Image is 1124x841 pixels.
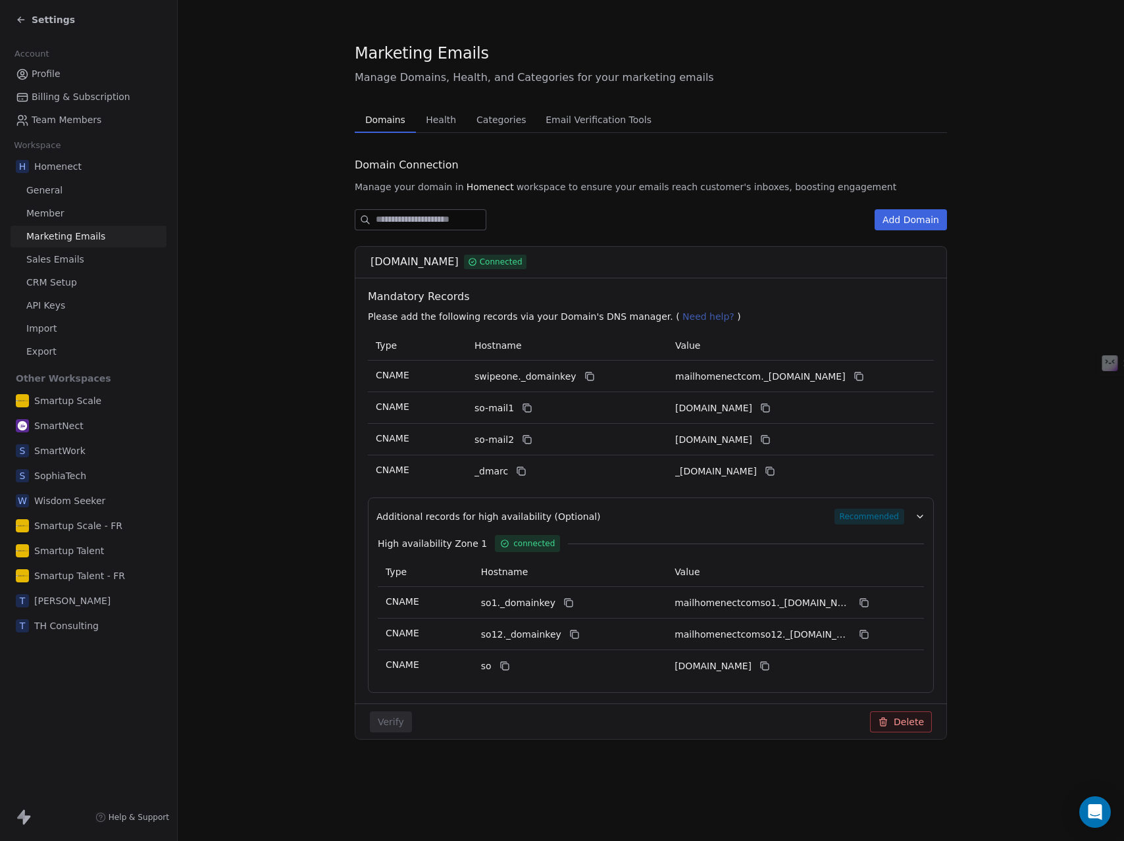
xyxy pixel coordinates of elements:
[376,401,409,412] span: CNAME
[26,276,77,290] span: CRM Setup
[675,596,851,610] span: mailhomenectcomso1._domainkey.swipeone.email
[474,370,576,384] span: swipeone._domainkey
[421,111,461,129] span: Health
[481,659,492,673] span: so
[675,340,700,351] span: Value
[675,659,752,673] span: mailhomenectcomso.swipeone.email
[16,619,29,632] span: T
[34,444,86,457] span: SmartWork
[11,109,166,131] a: Team Members
[26,230,105,243] span: Marketing Emails
[16,444,29,457] span: S
[467,180,514,193] span: Homenect
[16,544,29,557] img: 0.png
[474,340,522,351] span: Hostname
[355,180,464,193] span: Manage your domain in
[370,711,412,732] button: Verify
[32,90,130,104] span: Billing & Subscription
[16,469,29,482] span: S
[682,311,734,322] span: Need help?
[386,628,419,638] span: CNAME
[9,136,66,155] span: Workspace
[481,628,561,642] span: so12._domainkey
[675,628,851,642] span: mailhomenectcomso12._domainkey.swipeone.email
[34,569,125,582] span: Smartup Talent - FR
[26,207,64,220] span: Member
[11,249,166,270] a: Sales Emails
[32,113,101,127] span: Team Members
[376,524,925,682] div: Additional records for high availability (Optional)Recommended
[700,180,896,193] span: customer's inboxes, boosting engagement
[675,433,752,447] span: mailhomenectcom2.swipeone.email
[481,567,528,577] span: Hostname
[474,401,514,415] span: so-mail1
[26,184,63,197] span: General
[513,538,555,549] span: connected
[16,494,29,507] span: W
[355,70,947,86] span: Manage Domains, Health, and Categories for your marketing emails
[386,659,419,670] span: CNAME
[675,465,757,478] span: _dmarc.swipeone.email
[376,370,409,380] span: CNAME
[16,160,29,173] span: H
[378,537,487,550] span: High availability Zone 1
[11,180,166,201] a: General
[34,594,111,607] span: [PERSON_NAME]
[368,310,939,323] p: Please add the following records via your Domain's DNS manager. ( )
[11,318,166,340] a: Import
[11,63,166,85] a: Profile
[11,203,166,224] a: Member
[34,419,84,432] span: SmartNect
[34,619,99,632] span: TH Consulting
[34,519,122,532] span: Smartup Scale - FR
[109,812,169,823] span: Help & Support
[360,111,411,129] span: Domains
[34,160,82,173] span: Homenect
[11,368,116,389] span: Other Workspaces
[32,13,75,26] span: Settings
[11,226,166,247] a: Marketing Emails
[875,209,947,230] button: Add Domain
[34,544,104,557] span: Smartup Talent
[474,433,514,447] span: so-mail2
[386,596,419,607] span: CNAME
[16,594,29,607] span: T
[481,596,555,610] span: so1._domainkey
[540,111,657,129] span: Email Verification Tools
[11,86,166,108] a: Billing & Subscription
[834,509,904,524] span: Recommended
[355,43,489,63] span: Marketing Emails
[386,565,465,579] p: Type
[26,322,57,336] span: Import
[675,567,700,577] span: Value
[16,419,29,432] img: Square1.png
[11,295,166,317] a: API Keys
[370,254,459,270] span: [DOMAIN_NAME]
[480,256,523,268] span: Connected
[474,465,508,478] span: _dmarc
[32,67,61,81] span: Profile
[471,111,531,129] span: Categories
[26,345,57,359] span: Export
[26,299,65,313] span: API Keys
[376,509,925,524] button: Additional records for high availability (Optional)Recommended
[95,812,169,823] a: Help & Support
[1079,796,1111,828] div: Open Intercom Messenger
[517,180,698,193] span: workspace to ensure your emails reach
[16,394,29,407] img: 0.png
[11,341,166,363] a: Export
[11,272,166,293] a: CRM Setup
[368,289,939,305] span: Mandatory Records
[16,569,29,582] img: 0.png
[376,510,601,523] span: Additional records for high availability (Optional)
[16,13,75,26] a: Settings
[34,394,101,407] span: Smartup Scale
[355,157,459,173] span: Domain Connection
[376,339,459,353] p: Type
[376,433,409,444] span: CNAME
[16,519,29,532] img: 0.png
[34,469,86,482] span: SophiaTech
[26,253,84,267] span: Sales Emails
[675,370,846,384] span: mailhomenectcom._domainkey.swipeone.email
[870,711,932,732] button: Delete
